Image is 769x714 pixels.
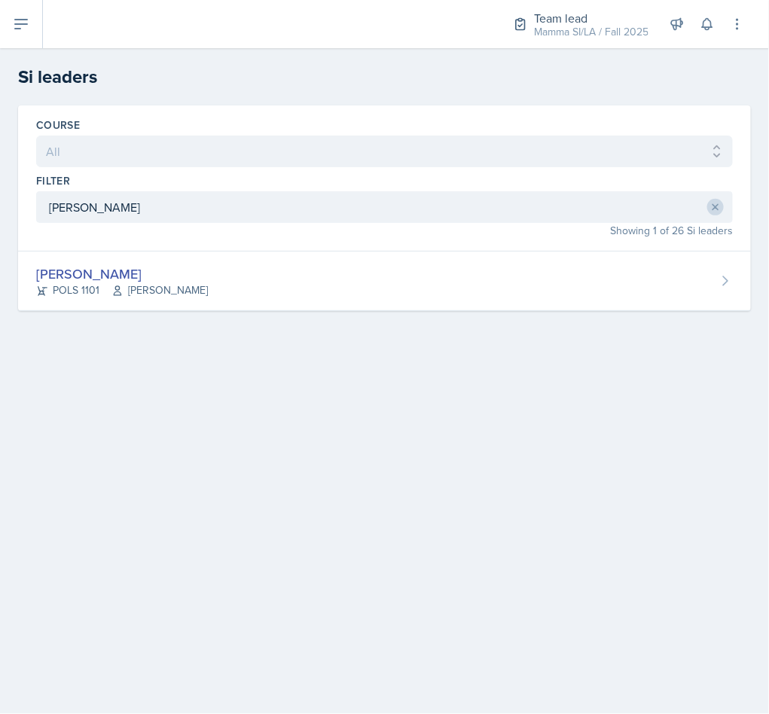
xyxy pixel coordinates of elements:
div: Team lead [534,9,648,27]
div: POLS 1101 [36,282,208,298]
input: Filter [36,191,733,223]
h2: Si leaders [18,63,751,90]
div: Showing 1 of 26 Si leaders [36,223,733,239]
span: [PERSON_NAME] [111,282,208,298]
label: Filter [36,173,70,188]
label: Course [36,117,80,133]
a: [PERSON_NAME] POLS 1101[PERSON_NAME] [18,252,751,311]
div: Mamma SI/LA / Fall 2025 [534,24,648,40]
div: [PERSON_NAME] [36,264,208,284]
